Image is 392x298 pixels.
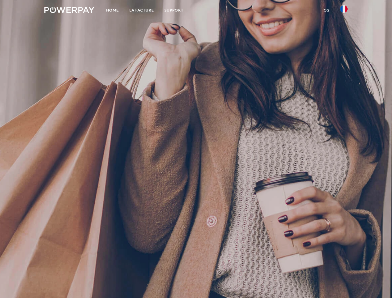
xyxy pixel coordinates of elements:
[124,5,159,16] a: LA FACTURE
[44,7,94,13] img: logo-powerpay-white.svg
[318,5,335,16] a: CG
[159,5,189,16] a: Support
[340,5,348,13] img: fr
[101,5,124,16] a: Home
